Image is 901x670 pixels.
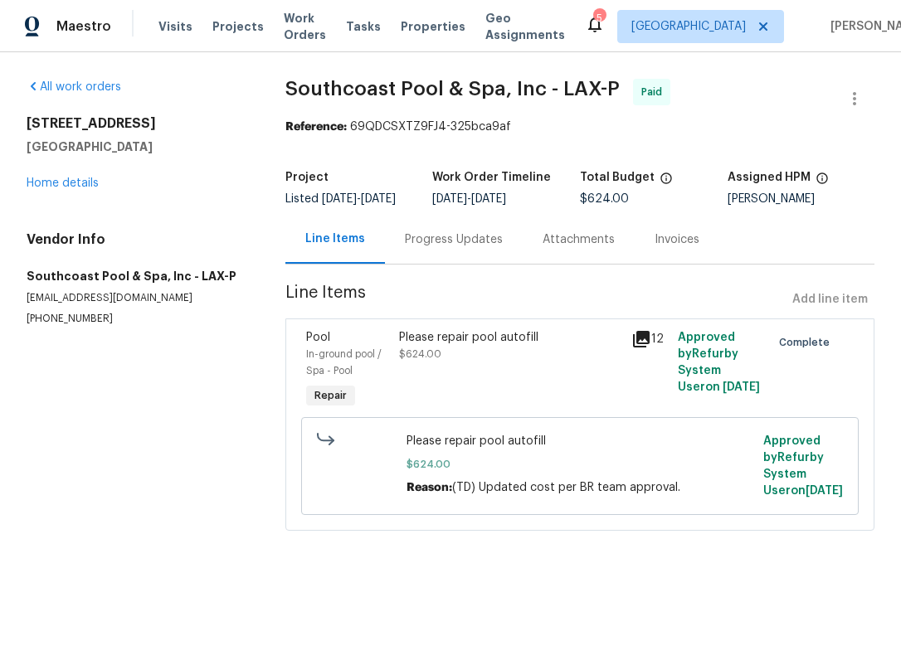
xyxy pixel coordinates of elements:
span: [DATE] [432,193,467,205]
span: Listed [285,193,396,205]
span: Approved by Refurby System User on [763,435,843,497]
span: Pool [306,332,330,343]
div: Invoices [655,231,699,248]
h2: [STREET_ADDRESS] [27,115,246,132]
h5: [GEOGRAPHIC_DATA] [27,138,246,155]
span: $624.00 [399,349,441,359]
span: Work Orders [284,10,326,43]
span: Line Items [285,284,786,315]
span: Tasks [346,21,381,32]
span: Complete [779,334,836,351]
span: Geo Assignments [485,10,565,43]
span: The total cost of line items that have been proposed by Opendoor. This sum includes line items th... [660,172,673,193]
div: 5 [593,10,605,27]
div: [PERSON_NAME] [728,193,875,205]
a: All work orders [27,81,121,93]
a: Home details [27,177,99,189]
span: $624.00 [580,193,629,205]
div: Line Items [305,231,365,247]
div: 69QDCSXTZ9FJ4-325bca9af [285,119,874,135]
div: Attachments [543,231,615,248]
span: Paid [641,84,669,100]
span: Repair [308,387,353,404]
span: (TD) Updated cost per BR team approval. [452,482,680,493]
span: Approved by Refurby System User on [678,332,760,393]
span: Maestro [56,18,111,35]
span: Reason: [407,482,452,493]
span: - [322,193,396,205]
div: Progress Updates [405,231,503,248]
span: [DATE] [806,485,843,497]
span: [DATE] [322,193,357,205]
span: [DATE] [361,193,396,205]
h5: Work Order Timeline [432,172,551,183]
p: [PHONE_NUMBER] [27,312,246,326]
span: [GEOGRAPHIC_DATA] [631,18,746,35]
span: $624.00 [407,456,754,473]
b: Reference: [285,121,347,133]
span: In-ground pool / Spa - Pool [306,349,382,376]
span: - [432,193,506,205]
span: The hpm assigned to this work order. [816,172,829,193]
span: Southcoast Pool & Spa, Inc - LAX-P [285,79,620,99]
h5: Project [285,172,329,183]
p: [EMAIL_ADDRESS][DOMAIN_NAME] [27,291,246,305]
span: [DATE] [723,381,760,393]
span: Please repair pool autofill [407,433,754,449]
div: 12 [631,329,668,349]
h5: Southcoast Pool & Spa, Inc - LAX-P [27,268,246,284]
span: Visits [158,18,192,35]
h5: Total Budget [580,172,655,183]
span: [DATE] [471,193,506,205]
div: Please repair pool autofill [399,329,621,346]
span: Projects [212,18,264,35]
h4: Vendor Info [27,231,246,248]
h5: Assigned HPM [728,172,811,183]
span: Properties [401,18,465,35]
